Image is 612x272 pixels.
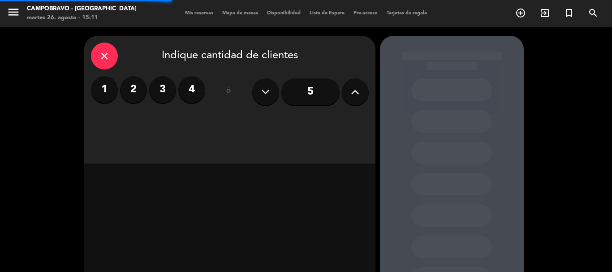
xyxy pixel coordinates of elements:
span: Mis reservas [181,11,218,16]
i: exit_to_app [539,8,550,18]
div: Indique cantidad de clientes [91,43,369,69]
label: 3 [149,76,176,103]
div: Campobravo - [GEOGRAPHIC_DATA] [27,4,137,13]
span: Disponibilidad [263,11,305,16]
div: ó [214,76,243,108]
i: turned_in_not [564,8,574,18]
button: menu [7,5,20,22]
span: Mapa de mesas [218,11,263,16]
i: menu [7,5,20,19]
span: Pre-acceso [349,11,382,16]
div: martes 26. agosto - 15:11 [27,13,137,22]
span: Lista de Espera [305,11,349,16]
i: search [588,8,599,18]
i: add_circle_outline [515,8,526,18]
span: Tarjetas de regalo [382,11,432,16]
label: 1 [91,76,118,103]
label: 4 [178,76,205,103]
i: close [99,51,110,61]
label: 2 [120,76,147,103]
